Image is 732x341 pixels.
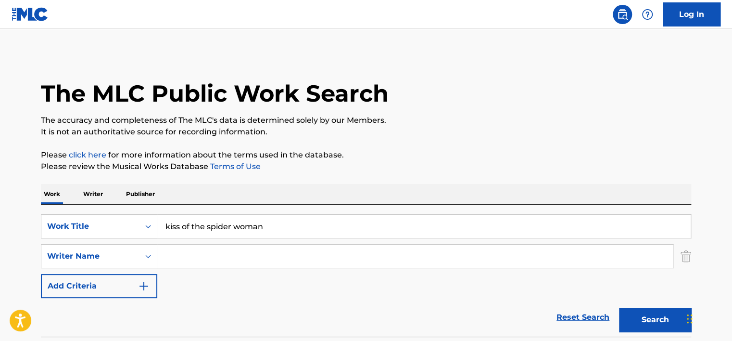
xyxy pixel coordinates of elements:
p: Please review the Musical Works Database [41,161,691,172]
div: Drag [687,304,693,333]
a: Log In [663,2,720,26]
a: Terms of Use [208,162,261,171]
a: Public Search [613,5,632,24]
iframe: Chat Widget [684,295,732,341]
h1: The MLC Public Work Search [41,79,389,108]
p: Please for more information about the terms used in the database. [41,149,691,161]
form: Search Form [41,214,691,337]
img: Delete Criterion [681,244,691,268]
p: Work [41,184,63,204]
button: Search [619,308,691,332]
div: Help [638,5,657,24]
img: MLC Logo [12,7,49,21]
p: Writer [80,184,106,204]
div: Work Title [47,221,134,232]
img: search [617,9,628,20]
button: Add Criteria [41,274,157,298]
img: help [642,9,653,20]
div: Writer Name [47,250,134,262]
a: Reset Search [552,307,614,328]
img: 9d2ae6d4665cec9f34b9.svg [138,280,150,292]
p: The accuracy and completeness of The MLC's data is determined solely by our Members. [41,115,691,126]
p: Publisher [123,184,158,204]
a: click here [69,150,106,159]
p: It is not an authoritative source for recording information. [41,126,691,138]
